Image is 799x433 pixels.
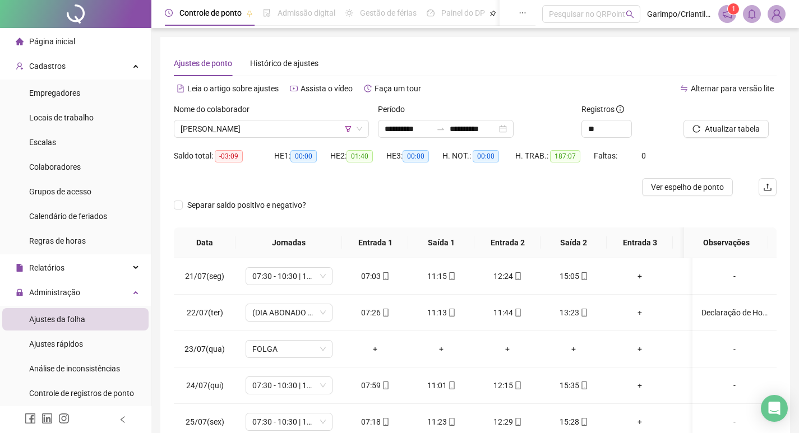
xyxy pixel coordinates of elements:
span: Histórico de ajustes [250,59,318,68]
span: Assista o vídeo [301,84,353,93]
span: clock-circle [165,9,173,17]
label: Nome do colaborador [174,103,257,115]
span: mobile [447,272,456,280]
div: - [701,343,768,355]
div: + [682,416,730,428]
span: home [16,38,24,45]
span: mobile [579,381,588,389]
div: HE 3: [386,150,442,162]
button: Ver espelho de ponto [642,178,733,196]
span: Controle de ponto [179,8,242,17]
span: 187:07 [550,150,580,162]
div: 12:24 [483,270,532,282]
span: 22/07(ter) [187,308,223,317]
span: info-circle [616,105,624,113]
div: + [682,306,730,319]
span: mobile [579,418,588,426]
div: + [549,343,598,355]
span: 0 [641,151,646,160]
span: Escalas [29,138,56,147]
span: 07:30 - 10:30 | 11:30 - 15:30 [252,377,326,394]
span: swap-right [436,124,445,133]
div: - [701,379,768,392]
span: ADRIANA ELISABETE DE CAMARGO ALMEIDA [181,120,362,137]
div: Saldo total: [174,150,274,162]
div: 07:26 [351,306,399,319]
span: Admissão digital [278,8,335,17]
th: Observações [684,227,768,258]
span: (DIA ABONADO PARCIALMENTE) [252,304,326,321]
span: swap [680,85,688,92]
img: 2226 [768,6,785,22]
th: Entrada 3 [607,227,673,258]
span: 00:00 [473,150,499,162]
span: Faltas: [594,151,619,160]
div: Open Intercom Messenger [761,395,788,422]
span: file [16,264,24,272]
span: pushpin [246,10,253,17]
span: mobile [381,418,390,426]
label: Período [378,103,412,115]
span: to [436,124,445,133]
span: mobile [513,381,522,389]
span: Locais de trabalho [29,113,94,122]
span: bell [747,9,757,19]
div: + [682,270,730,282]
div: + [616,343,664,355]
span: linkedin [41,413,53,424]
span: Alternar para versão lite [691,84,774,93]
span: pushpin [489,10,496,17]
th: Entrada 1 [342,227,408,258]
span: lock [16,288,24,296]
span: mobile [513,309,522,316]
div: H. NOT.: [442,150,515,162]
span: user-add [16,62,24,70]
div: HE 1: [274,150,330,162]
div: + [417,343,465,355]
span: Calendário de feriados [29,212,107,221]
span: Cadastros [29,62,66,71]
div: + [616,306,664,319]
span: mobile [579,309,588,316]
span: Página inicial [29,37,75,46]
div: + [682,379,730,392]
span: 23/07(qua) [184,344,225,353]
span: Gestão de férias [360,8,417,17]
span: upload [763,183,772,192]
span: Separar saldo positivo e negativo? [183,199,311,211]
div: 07:18 [351,416,399,428]
div: 11:01 [417,379,465,392]
span: -03:09 [215,150,243,162]
span: reload [692,125,700,133]
div: 11:13 [417,306,465,319]
span: Ver espelho de ponto [651,181,724,193]
span: mobile [381,381,390,389]
span: Ajustes rápidos [29,339,83,348]
span: Painel do DP [441,8,485,17]
span: mobile [381,272,390,280]
div: 07:03 [351,270,399,282]
div: 11:44 [483,306,532,319]
th: Saída 1 [408,227,474,258]
span: instagram [58,413,70,424]
span: mobile [447,381,456,389]
span: mobile [381,309,390,316]
span: Garimpo/Criantili - O GARIMPO [647,8,712,20]
div: + [483,343,532,355]
span: Grupos de acesso [29,187,91,196]
th: Saída 3 [673,227,739,258]
sup: 1 [728,3,739,15]
div: - [701,270,768,282]
th: Saída 2 [541,227,607,258]
span: 00:00 [290,150,317,162]
div: 13:23 [549,306,598,319]
span: file-text [177,85,184,92]
div: 12:15 [483,379,532,392]
span: Ajustes de ponto [174,59,232,68]
span: youtube [290,85,298,92]
th: Data [174,227,235,258]
span: 01:40 [347,150,373,162]
span: Ajustes da folha [29,315,85,324]
div: + [351,343,399,355]
span: sun [345,9,353,17]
